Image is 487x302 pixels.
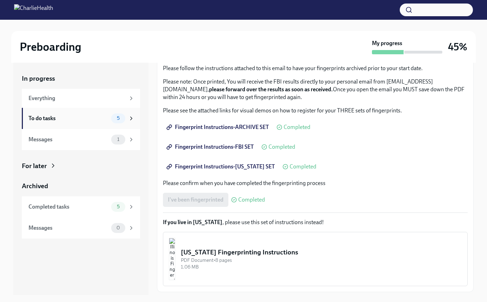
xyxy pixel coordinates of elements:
[168,163,275,170] span: Fingerprint Instructions-[US_STATE] SET
[163,218,468,226] p: , please use this set of instructions instead!
[290,164,316,170] span: Completed
[168,143,254,150] span: Fingerprint Instructions-FBI SET
[29,115,108,122] div: To do tasks
[372,39,402,47] strong: My progress
[163,179,468,187] p: Please confirm when you have completed the fingerprinting process
[169,238,175,280] img: Illinois Fingerprinting Instructions
[163,120,274,134] a: Fingerprint Instructions-ARCHIVE SET
[209,86,333,93] strong: please forward over the results as soon as received.
[29,203,108,211] div: Completed tasks
[22,181,140,191] a: Archived
[163,232,468,286] button: [US_STATE] Fingerprinting InstructionsPDF Document•8 pages1.06 MB
[113,204,124,209] span: 5
[22,129,140,150] a: Messages1
[181,257,462,264] div: PDF Document • 8 pages
[22,108,140,129] a: To do tasks5
[163,78,468,101] p: Please note: Once printed, You will receive the FBI results directly to your personal email from ...
[181,264,462,270] div: 1.06 MB
[238,197,265,203] span: Completed
[113,116,124,121] span: 5
[29,94,125,102] div: Everything
[22,196,140,217] a: Completed tasks5
[181,248,462,257] div: [US_STATE] Fingerprinting Instructions
[448,41,467,53] h3: 45%
[20,40,81,54] h2: Preboarding
[14,4,53,16] img: CharlieHealth
[163,107,468,115] p: Please see the attached links for visual demos on how to register for your THREE sets of fingerpr...
[29,136,108,143] div: Messages
[113,137,124,142] span: 1
[163,64,468,72] p: Please follow the instructions attached to this email to have your fingerprints archived prior to...
[284,124,310,130] span: Completed
[22,161,140,171] a: For later
[22,161,47,171] div: For later
[22,89,140,108] a: Everything
[29,224,108,232] div: Messages
[163,140,259,154] a: Fingerprint Instructions-FBI SET
[163,160,280,174] a: Fingerprint Instructions-[US_STATE] SET
[22,217,140,239] a: Messages0
[22,74,140,83] a: In progress
[112,225,124,230] span: 0
[168,124,269,131] span: Fingerprint Instructions-ARCHIVE SET
[268,144,295,150] span: Completed
[163,219,222,226] strong: If you live in [US_STATE]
